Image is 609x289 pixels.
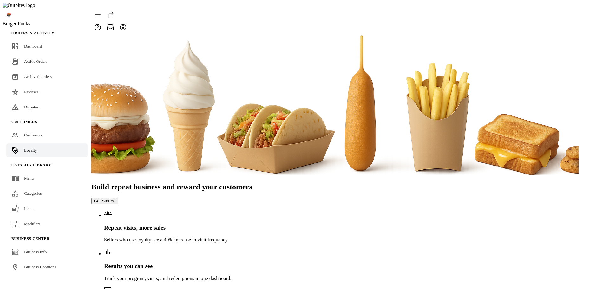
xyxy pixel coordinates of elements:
a: Menu [6,171,88,185]
span: Customers [11,120,37,124]
a: Business Info [6,245,88,259]
h3: Repeat visits, more sales [104,224,579,231]
span: Business Locations [24,265,56,269]
span: Business Info [24,249,47,254]
a: Loyalty [6,143,88,157]
span: Customers [24,133,42,137]
span: Disputes [24,105,39,109]
div: Burger Punks [3,21,91,27]
span: Business Center [11,236,49,241]
a: Disputes [6,100,88,114]
span: Active Orders [24,59,47,64]
img: Outbites logo [3,3,35,8]
button: Get Started [91,198,118,204]
span: Dashboard [24,44,42,49]
span: Categories [24,191,42,196]
a: Archived Orders [6,70,88,84]
a: Categories [6,187,88,200]
a: Modifiers [6,217,88,231]
span: Items [24,206,33,211]
span: Modifiers [24,221,40,226]
h1: Build repeat business and reward your customers [91,183,579,191]
a: Customers [6,128,88,142]
span: Orders & Activity [11,31,55,35]
span: Archived Orders [24,74,52,79]
span: Reviews [24,89,38,94]
a: Active Orders [6,55,88,69]
span: Loyalty [24,148,37,153]
a: Reviews [6,85,88,99]
span: Catalog Library [11,163,51,167]
span: Menu [24,176,34,181]
a: Dashboard [6,39,88,53]
a: Business Locations [6,260,88,274]
p: Track your program, visits, and redemptions in one dashboard. [104,276,579,281]
p: Sellers who use loyalty see a 40% increase in visit frequency. [104,237,579,243]
a: Items [6,202,88,216]
h3: Results you can see [104,263,579,270]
